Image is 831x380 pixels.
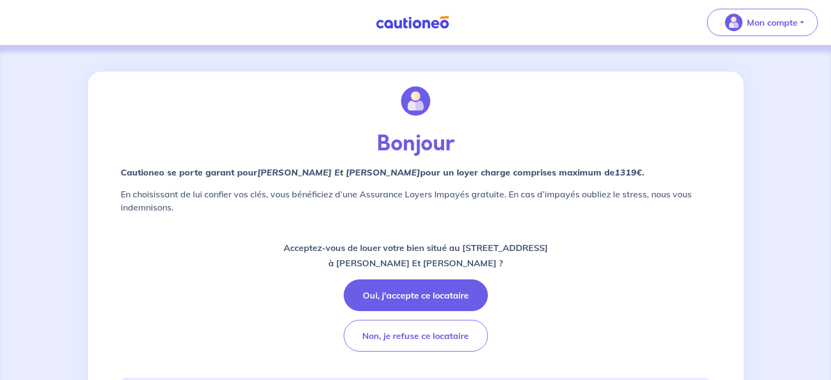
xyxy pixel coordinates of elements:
em: [PERSON_NAME] Et [PERSON_NAME] [257,167,420,178]
button: Oui, j'accepte ce locataire [344,279,488,311]
strong: Cautioneo se porte garant pour pour un loyer charge comprises maximum de . [121,167,644,178]
img: Cautioneo [372,16,453,30]
p: Mon compte [747,16,798,29]
p: Acceptez-vous de louer votre bien situé au [STREET_ADDRESS] à [PERSON_NAME] Et [PERSON_NAME] ? [284,240,548,271]
button: illu_account_valid_menu.svgMon compte [707,9,818,36]
p: Bonjour [121,131,711,157]
p: En choisissant de lui confier vos clés, vous bénéficiez d’une Assurance Loyers Impayés gratuite. ... [121,188,711,214]
button: Non, je refuse ce locataire [344,320,488,352]
img: illu_account_valid_menu.svg [725,14,742,31]
em: 1319€ [615,167,642,178]
img: illu_account.svg [401,86,431,116]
